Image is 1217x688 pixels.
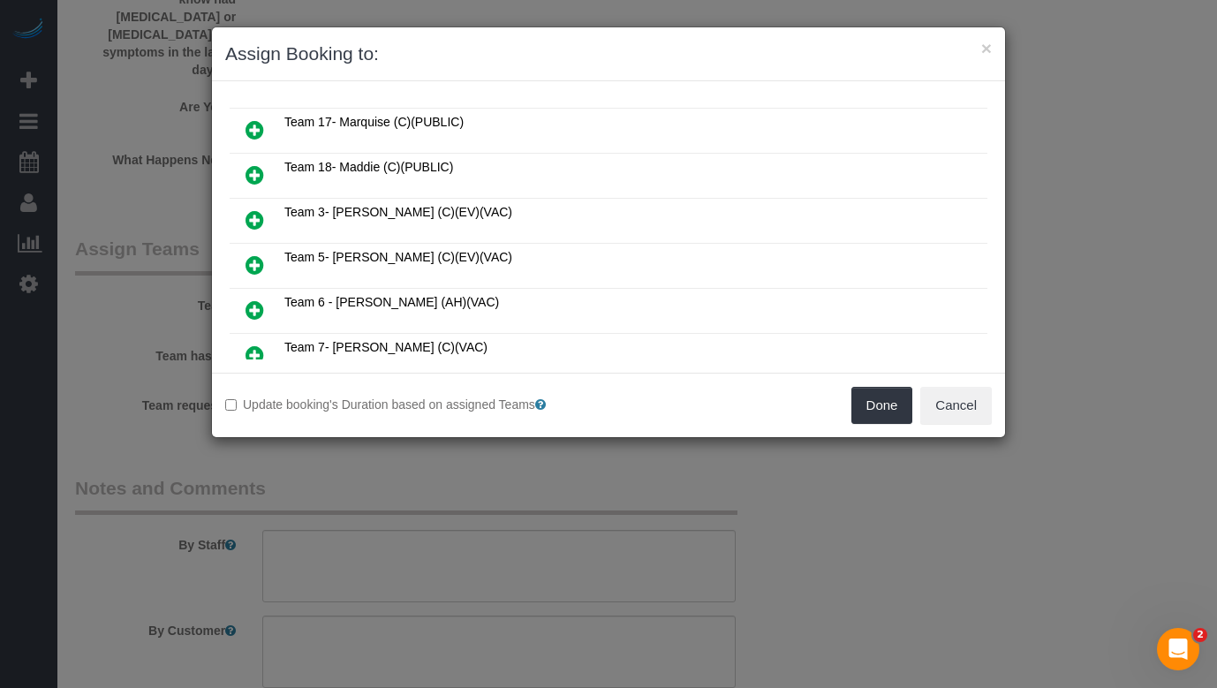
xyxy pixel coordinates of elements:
[284,295,499,309] span: Team 6 - [PERSON_NAME] (AH)(VAC)
[284,115,464,129] span: Team 17- Marquise (C)(PUBLIC)
[1157,628,1199,670] iframe: Intercom live chat
[225,399,237,411] input: Update booking's Duration based on assigned Teams
[284,160,453,174] span: Team 18- Maddie (C)(PUBLIC)
[284,250,512,264] span: Team 5- [PERSON_NAME] (C)(EV)(VAC)
[225,396,595,413] label: Update booking's Duration based on assigned Teams
[981,39,992,57] button: ×
[851,387,913,424] button: Done
[284,340,488,354] span: Team 7- [PERSON_NAME] (C)(VAC)
[284,205,512,219] span: Team 3- [PERSON_NAME] (C)(EV)(VAC)
[1193,628,1207,642] span: 2
[225,41,992,67] h3: Assign Booking to:
[920,387,992,424] button: Cancel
